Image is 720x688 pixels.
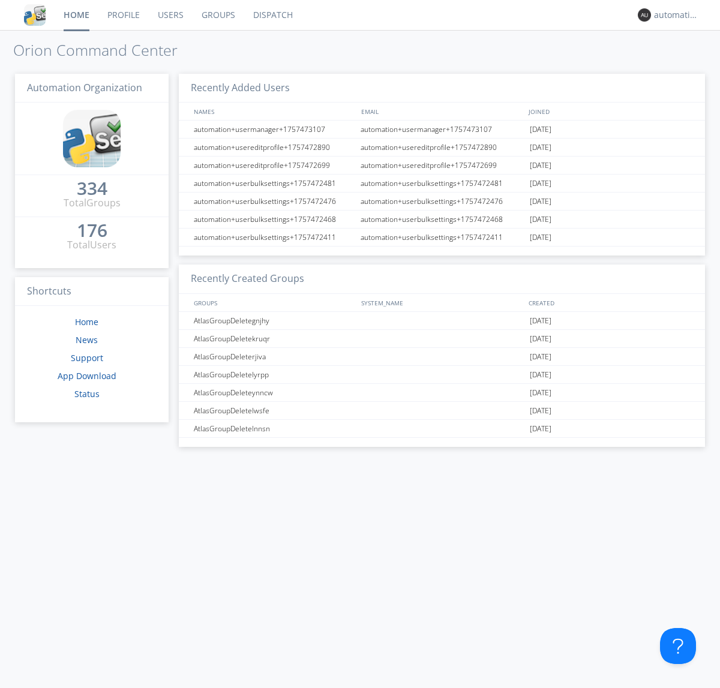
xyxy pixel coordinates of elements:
[191,348,357,365] div: AtlasGroupDeleterjiva
[58,370,116,381] a: App Download
[191,294,355,311] div: GROUPS
[179,157,705,175] a: automation+usereditprofile+1757472699automation+usereditprofile+1757472699[DATE]
[179,402,705,420] a: AtlasGroupDeletelwsfe[DATE]
[660,628,696,664] iframe: Toggle Customer Support
[179,211,705,229] a: automation+userbulksettings+1757472468automation+userbulksettings+1757472468[DATE]
[358,121,527,138] div: automation+usermanager+1757473107
[179,265,705,294] h3: Recently Created Groups
[179,312,705,330] a: AtlasGroupDeletegnjhy[DATE]
[191,193,357,210] div: automation+userbulksettings+1757472476
[358,229,527,246] div: automation+userbulksettings+1757472411
[76,334,98,345] a: News
[358,211,527,228] div: automation+userbulksettings+1757472468
[77,224,107,236] div: 176
[358,103,526,120] div: EMAIL
[67,238,116,252] div: Total Users
[191,330,357,347] div: AtlasGroupDeletekruqr
[179,366,705,384] a: AtlasGroupDeletelyrpp[DATE]
[530,366,551,384] span: [DATE]
[179,193,705,211] a: automation+userbulksettings+1757472476automation+userbulksettings+1757472476[DATE]
[530,348,551,366] span: [DATE]
[530,330,551,348] span: [DATE]
[191,420,357,437] div: AtlasGroupDeletelnnsn
[358,157,527,174] div: automation+usereditprofile+1757472699
[74,388,100,399] a: Status
[530,157,551,175] span: [DATE]
[64,196,121,210] div: Total Groups
[179,330,705,348] a: AtlasGroupDeletekruqr[DATE]
[358,139,527,156] div: automation+usereditprofile+1757472890
[75,316,98,328] a: Home
[191,366,357,383] div: AtlasGroupDeletelyrpp
[191,121,357,138] div: automation+usermanager+1757473107
[179,139,705,157] a: automation+usereditprofile+1757472890automation+usereditprofile+1757472890[DATE]
[191,175,357,192] div: automation+userbulksettings+1757472481
[530,175,551,193] span: [DATE]
[526,294,694,311] div: CREATED
[27,81,142,94] span: Automation Organization
[191,384,357,401] div: AtlasGroupDeleteynncw
[77,182,107,194] div: 334
[530,211,551,229] span: [DATE]
[530,229,551,247] span: [DATE]
[191,229,357,246] div: automation+userbulksettings+1757472411
[530,402,551,420] span: [DATE]
[638,8,651,22] img: 373638.png
[191,157,357,174] div: automation+usereditprofile+1757472699
[179,229,705,247] a: automation+userbulksettings+1757472411automation+userbulksettings+1757472411[DATE]
[71,352,103,363] a: Support
[530,121,551,139] span: [DATE]
[179,420,705,438] a: AtlasGroupDeletelnnsn[DATE]
[530,420,551,438] span: [DATE]
[179,175,705,193] a: automation+userbulksettings+1757472481automation+userbulksettings+1757472481[DATE]
[191,103,355,120] div: NAMES
[358,175,527,192] div: automation+userbulksettings+1757472481
[654,9,699,21] div: automation+atlas0015
[24,4,46,26] img: cddb5a64eb264b2086981ab96f4c1ba7
[191,402,357,419] div: AtlasGroupDeletelwsfe
[358,193,527,210] div: automation+userbulksettings+1757472476
[530,312,551,330] span: [DATE]
[191,312,357,329] div: AtlasGroupDeletegnjhy
[63,110,121,167] img: cddb5a64eb264b2086981ab96f4c1ba7
[526,103,694,120] div: JOINED
[179,384,705,402] a: AtlasGroupDeleteynncw[DATE]
[191,139,357,156] div: automation+usereditprofile+1757472890
[530,384,551,402] span: [DATE]
[77,224,107,238] a: 176
[358,294,526,311] div: SYSTEM_NAME
[179,348,705,366] a: AtlasGroupDeleterjiva[DATE]
[179,121,705,139] a: automation+usermanager+1757473107automation+usermanager+1757473107[DATE]
[77,182,107,196] a: 334
[191,211,357,228] div: automation+userbulksettings+1757472468
[15,277,169,307] h3: Shortcuts
[530,193,551,211] span: [DATE]
[530,139,551,157] span: [DATE]
[179,74,705,103] h3: Recently Added Users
